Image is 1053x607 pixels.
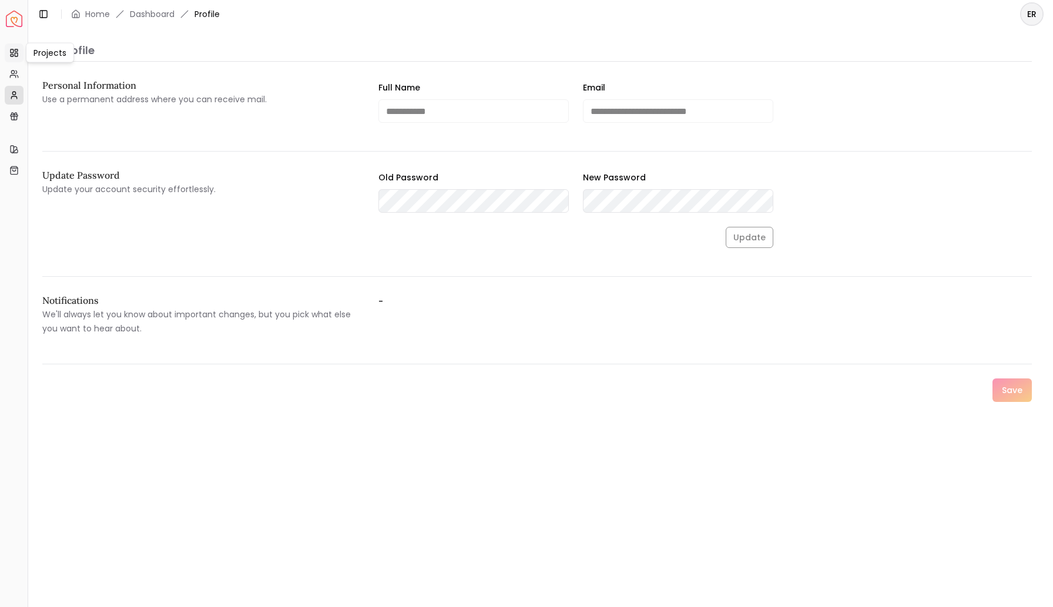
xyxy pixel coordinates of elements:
p: We'll always let you know about important changes, but you pick what else you want to hear about. [42,307,360,336]
button: ER [1020,2,1044,26]
label: Full Name [378,82,420,93]
a: Spacejoy [6,11,22,27]
span: ER [1021,4,1042,25]
span: Profile [194,8,220,20]
label: Old Password [378,172,438,183]
p: Update your account security effortlessly. [42,182,360,196]
p: Use a permanent address where you can receive mail. [42,92,360,106]
p: My Profile [42,42,1032,59]
label: Email [583,82,605,93]
img: Spacejoy Logo [6,11,22,27]
h2: Personal Information [42,81,360,90]
nav: breadcrumb [71,8,220,20]
label: New Password [583,172,646,183]
label: - [378,296,696,336]
a: Home [85,8,110,20]
div: Projects [26,43,74,63]
h2: Notifications [42,296,360,305]
h2: Update Password [42,170,360,180]
a: Dashboard [130,8,175,20]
